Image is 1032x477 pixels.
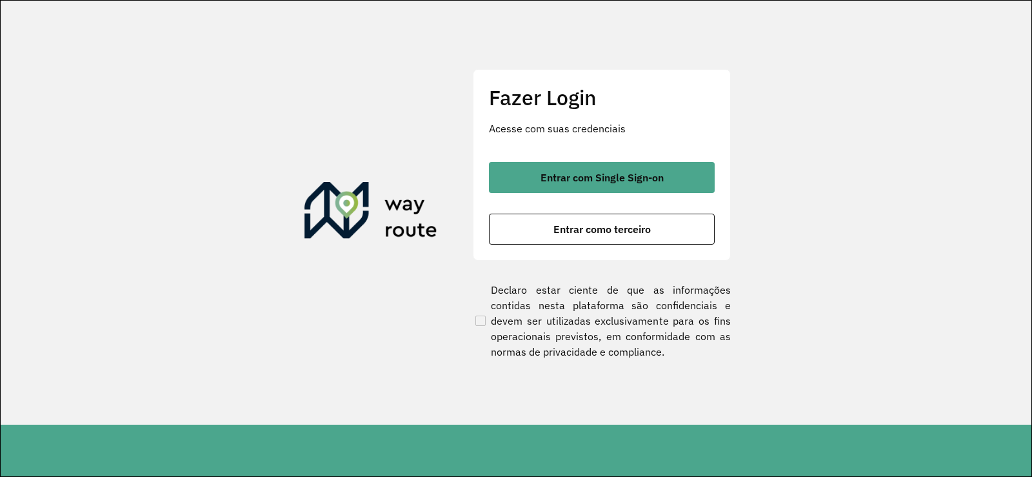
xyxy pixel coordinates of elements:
[553,224,651,234] span: Entrar como terceiro
[489,162,715,193] button: button
[489,85,715,110] h2: Fazer Login
[489,214,715,245] button: button
[304,182,437,244] img: Roteirizador AmbevTech
[489,121,715,136] p: Acesse com suas credenciais
[473,282,731,360] label: Declaro estar ciente de que as informações contidas nesta plataforma são confidenciais e devem se...
[541,172,664,183] span: Entrar com Single Sign-on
